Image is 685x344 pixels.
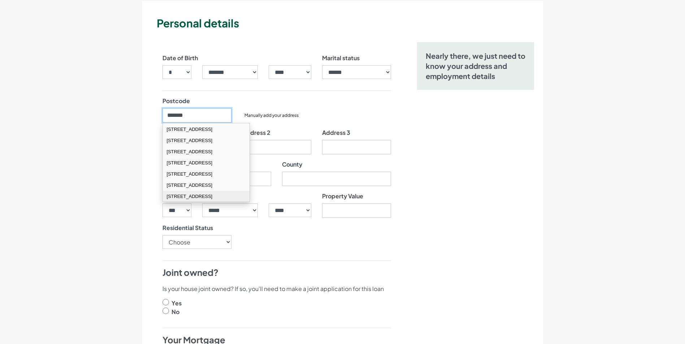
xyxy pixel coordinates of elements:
[163,123,250,202] div: address list
[242,112,301,119] button: Manually add your address
[157,16,540,31] h3: Personal details
[172,308,179,316] label: No
[163,135,250,146] div: [STREET_ADDRESS]
[172,299,182,308] label: Yes
[163,180,250,191] div: [STREET_ADDRESS]
[163,124,250,135] div: [STREET_ADDRESS]
[282,160,302,169] label: County
[242,128,270,137] label: Address 2
[162,54,198,62] label: Date of Birth
[162,97,190,105] label: Postcode
[322,54,360,62] label: Marital status
[426,51,526,81] h5: Nearly there, we just need to know your address and employment details
[162,224,213,232] label: Residential Status
[163,191,250,202] div: [STREET_ADDRESS]
[163,157,250,168] div: [STREET_ADDRESS]
[162,266,391,279] h4: Joint owned?
[322,128,350,137] label: Address 3
[162,285,391,293] p: Is your house joint owned? If so, you'll need to make a joint application for this loan
[163,168,250,180] div: [STREET_ADDRESS]
[163,146,250,157] div: [STREET_ADDRESS]
[322,192,363,200] label: Property Value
